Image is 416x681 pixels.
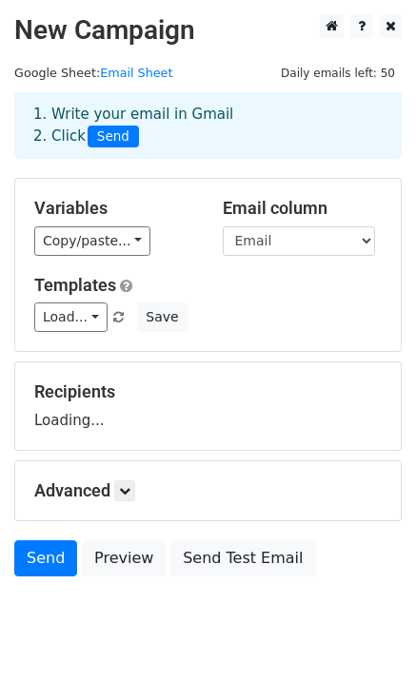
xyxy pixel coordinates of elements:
[14,66,172,80] small: Google Sheet:
[14,540,77,576] a: Send
[170,540,315,576] a: Send Test Email
[19,104,397,147] div: 1. Write your email in Gmail 2. Click
[137,302,187,332] button: Save
[88,126,139,148] span: Send
[34,480,382,501] h5: Advanced
[34,275,116,295] a: Templates
[82,540,166,576] a: Preview
[100,66,172,80] a: Email Sheet
[274,66,402,80] a: Daily emails left: 50
[34,381,382,431] div: Loading...
[34,198,194,219] h5: Variables
[34,381,382,402] h5: Recipients
[34,302,108,332] a: Load...
[223,198,383,219] h5: Email column
[34,226,150,256] a: Copy/paste...
[14,14,402,47] h2: New Campaign
[274,63,402,84] span: Daily emails left: 50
